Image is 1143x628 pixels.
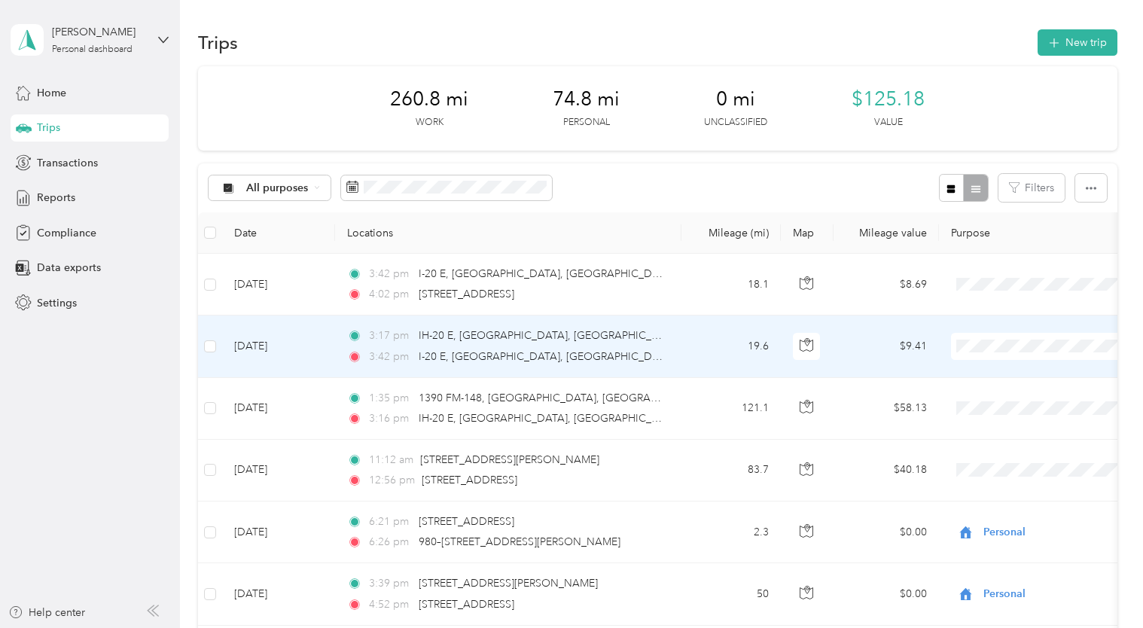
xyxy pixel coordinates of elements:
th: Date [222,212,335,254]
span: IH-20 E, [GEOGRAPHIC_DATA], [GEOGRAPHIC_DATA] [419,329,682,342]
span: 3:39 pm [369,575,412,592]
span: I-20 E, [GEOGRAPHIC_DATA], [GEOGRAPHIC_DATA] [419,267,675,280]
th: Map [781,212,834,254]
td: 2.3 [681,501,781,563]
td: [DATE] [222,316,335,377]
td: $40.18 [834,440,939,501]
td: [DATE] [222,563,335,625]
p: Work [416,116,443,130]
span: 0 mi [716,87,755,111]
div: [PERSON_NAME] [52,24,146,40]
span: [STREET_ADDRESS] [419,598,514,611]
span: 6:26 pm [369,534,412,550]
td: 121.1 [681,378,781,440]
span: [STREET_ADDRESS][PERSON_NAME] [419,577,598,590]
p: Personal [563,116,610,130]
td: [DATE] [222,378,335,440]
td: 18.1 [681,254,781,316]
button: Filters [998,174,1065,202]
span: 4:52 pm [369,596,412,613]
th: Mileage value [834,212,939,254]
span: 11:12 am [369,452,413,468]
span: 3:42 pm [369,349,412,365]
td: $0.00 [834,501,939,563]
td: 19.6 [681,316,781,377]
td: 50 [681,563,781,625]
span: 74.8 mi [553,87,620,111]
p: Unclassified [704,116,767,130]
span: 3:17 pm [369,328,412,344]
span: Compliance [37,225,96,241]
p: Value [874,116,903,130]
td: [DATE] [222,501,335,563]
td: [DATE] [222,254,335,316]
button: Help center [8,605,85,620]
span: Trips [37,120,60,136]
td: 83.7 [681,440,781,501]
span: 1390 FM-148, [GEOGRAPHIC_DATA], [GEOGRAPHIC_DATA] [419,392,711,404]
span: Transactions [37,155,98,171]
span: Data exports [37,260,101,276]
span: 3:16 pm [369,410,412,427]
td: [DATE] [222,440,335,501]
span: Personal [983,524,1121,541]
span: 980–[STREET_ADDRESS][PERSON_NAME] [419,535,620,548]
iframe: Everlance-gr Chat Button Frame [1059,544,1143,628]
span: IH-20 E, [GEOGRAPHIC_DATA], [GEOGRAPHIC_DATA] [419,412,682,425]
h1: Trips [198,35,238,50]
span: [STREET_ADDRESS] [419,288,514,300]
span: 260.8 mi [390,87,468,111]
span: Settings [37,295,77,311]
span: All purposes [246,183,309,194]
th: Locations [335,212,681,254]
td: $8.69 [834,254,939,316]
span: $125.18 [852,87,925,111]
button: New trip [1038,29,1117,56]
span: Reports [37,190,75,206]
th: Mileage (mi) [681,212,781,254]
span: [STREET_ADDRESS] [419,515,514,528]
span: 4:02 pm [369,286,412,303]
span: Home [37,85,66,101]
span: 12:56 pm [369,472,415,489]
div: Personal dashboard [52,45,133,54]
td: $9.41 [834,316,939,377]
span: 1:35 pm [369,390,412,407]
span: Personal [983,586,1121,602]
span: 3:42 pm [369,266,412,282]
td: $0.00 [834,563,939,625]
span: [STREET_ADDRESS][PERSON_NAME] [420,453,599,466]
span: [STREET_ADDRESS] [422,474,517,486]
td: $58.13 [834,378,939,440]
span: 6:21 pm [369,514,412,530]
span: I-20 E, [GEOGRAPHIC_DATA], [GEOGRAPHIC_DATA] [419,350,675,363]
